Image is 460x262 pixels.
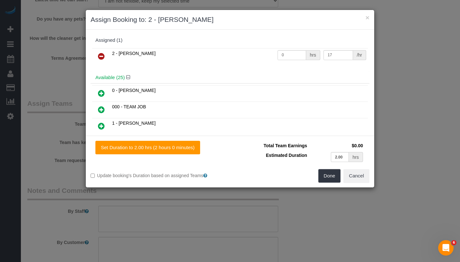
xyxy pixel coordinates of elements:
h4: Available (25) [95,75,365,80]
div: Assigned (1) [95,38,365,43]
td: $0.00 [309,141,365,150]
span: 000 - TEAM JOB [112,104,146,109]
span: 1 - [PERSON_NAME] [112,121,155,126]
input: Update booking's Duration based on assigned Teams [91,174,95,178]
label: Update booking's Duration based on assigned Teams [91,172,225,179]
button: × [366,14,369,21]
div: hrs [349,152,363,162]
h3: Assign Booking to: 2 - [PERSON_NAME] [91,15,369,24]
span: 0 - [PERSON_NAME] [112,88,155,93]
button: Done [318,169,341,183]
td: Total Team Earnings [235,141,309,150]
button: Set Duration to 2.00 hrs (2 hours 0 minutes) [95,141,200,154]
button: Cancel [343,169,369,183]
div: hrs [306,50,320,60]
iframe: Intercom live chat [438,240,454,256]
div: /hr [353,50,366,60]
span: Estimated Duration [266,153,307,158]
span: 6 [451,240,456,245]
span: 2 - [PERSON_NAME] [112,51,155,56]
